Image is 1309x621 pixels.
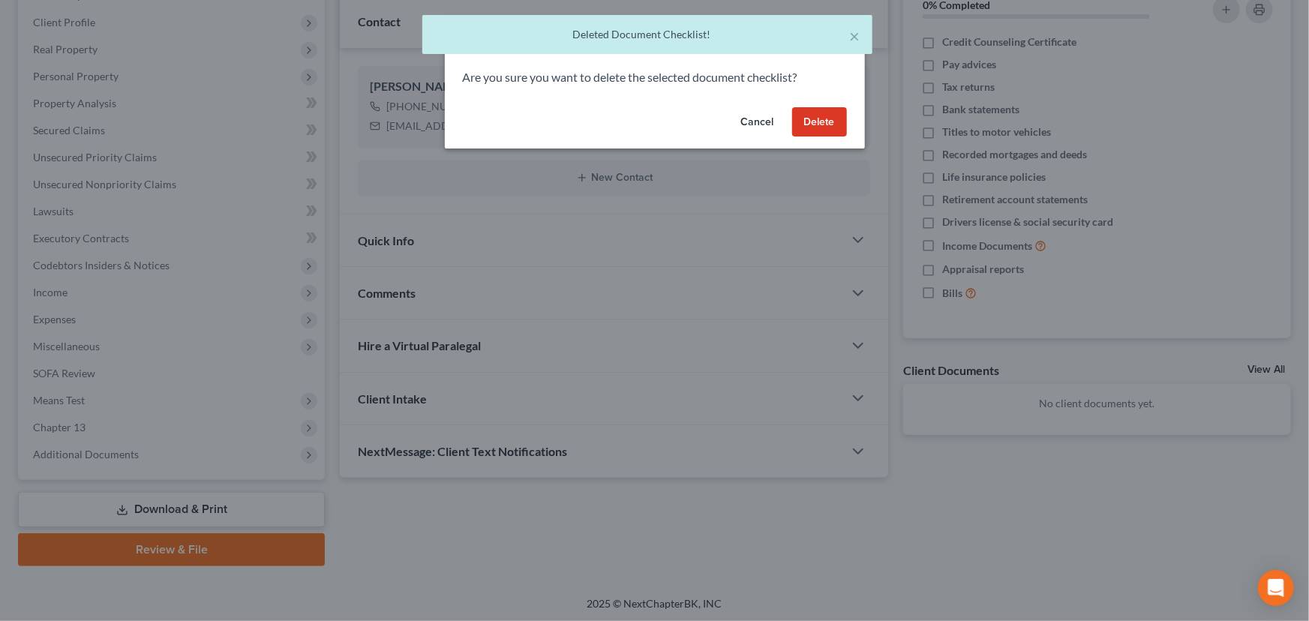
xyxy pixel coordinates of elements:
button: Cancel [729,107,786,137]
button: × [850,27,860,45]
div: Deleted Document Checklist! [434,27,860,42]
button: Delete [792,107,847,137]
div: Open Intercom Messenger [1258,570,1294,606]
p: Are you sure you want to delete the selected document checklist? [463,69,847,86]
